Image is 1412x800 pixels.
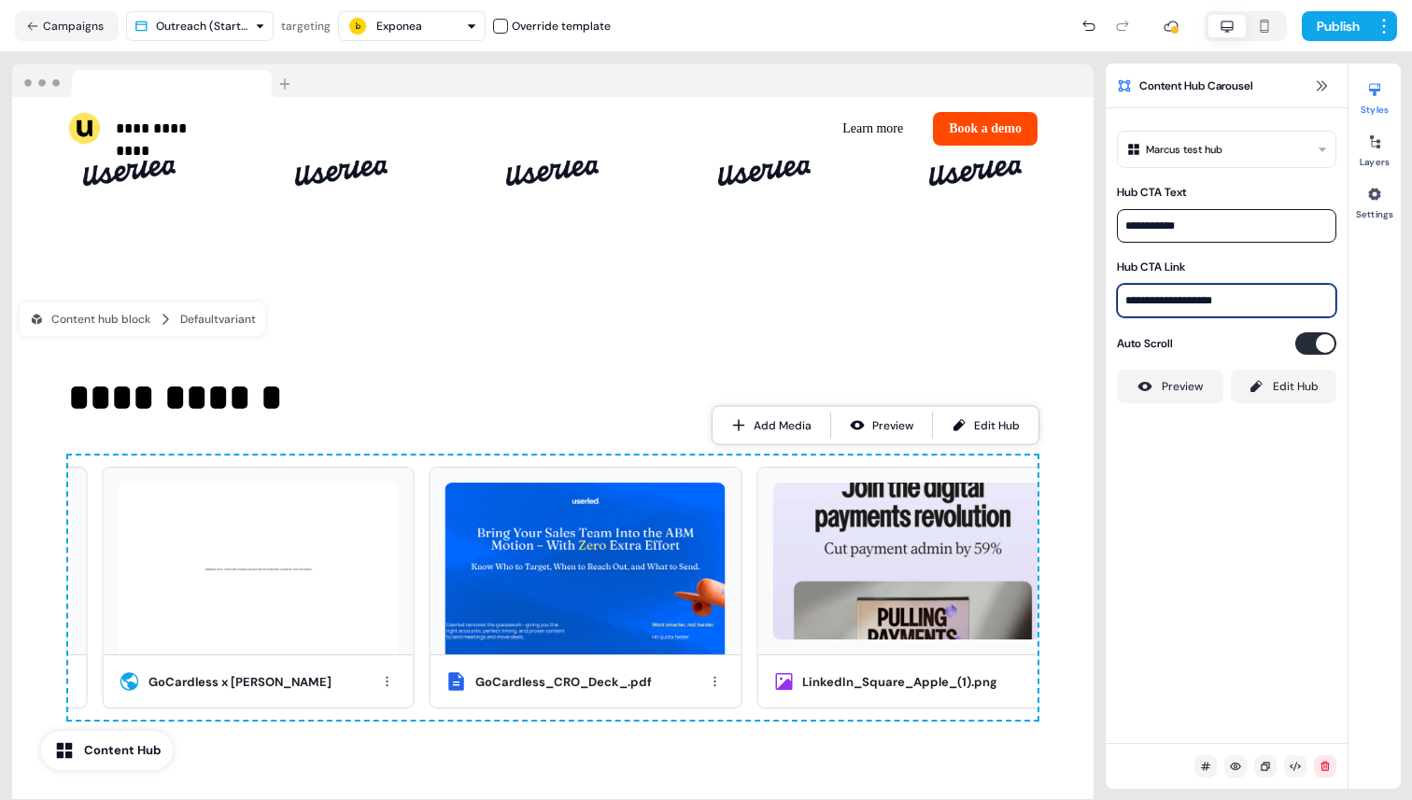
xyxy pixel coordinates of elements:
[974,416,1020,435] div: Edit Hub
[933,112,1038,146] button: Book a demo
[872,416,913,435] div: Preview
[937,411,1035,441] a: Edit Hub
[1162,377,1203,396] div: Preview
[1302,11,1371,41] button: Publish
[376,17,422,35] div: Exponea
[68,456,1038,721] div: GoCardless x GoogleGoCardless x MonzoGoCardless x [PERSON_NAME]GoCardless_CRO_Deck_.pdfGoCardless...
[84,741,162,760] div: Content Hub
[1117,183,1336,202] div: Hub CTA Text
[802,673,997,692] div: LinkedIn_Square_Apple_(1).png
[754,416,812,435] div: Add Media
[1117,334,1173,353] label: Auto Scroll
[1146,142,1222,158] div: Marcus test hub
[29,310,150,329] div: Content hub block
[716,411,826,441] button: Add Media
[1231,370,1337,403] a: Edit Hub
[15,11,119,41] button: Campaigns
[827,112,918,146] button: Learn more
[512,17,611,35] div: Override template
[560,112,1038,146] div: Learn moreBook a demo
[281,17,331,35] div: targeting
[1348,75,1401,116] button: Styles
[445,483,726,655] img: GoCardless_CRO_Deck_.pdf
[475,673,652,692] div: GoCardless_CRO_Deck_.pdf
[180,310,256,329] div: Default variant
[12,64,299,98] img: Browser topbar
[1348,127,1401,168] button: Layers
[1117,258,1336,276] div: Hub CTA Link
[772,483,1052,640] img: LinkedIn_Square_Apple_(1).png
[41,731,173,770] button: Content Hub
[835,411,928,441] button: Preview
[1139,77,1253,95] span: Content Hub Carousel
[148,673,332,692] div: GoCardless x [PERSON_NAME]
[338,11,486,41] button: Exponea
[156,17,247,35] div: Outreach (Starter)
[1117,131,1336,168] button: Marcus test hub
[1117,370,1223,403] button: Preview
[119,483,399,655] img: GoCardless x Monzo
[1348,179,1401,220] button: Settings
[1273,377,1319,396] div: Edit Hub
